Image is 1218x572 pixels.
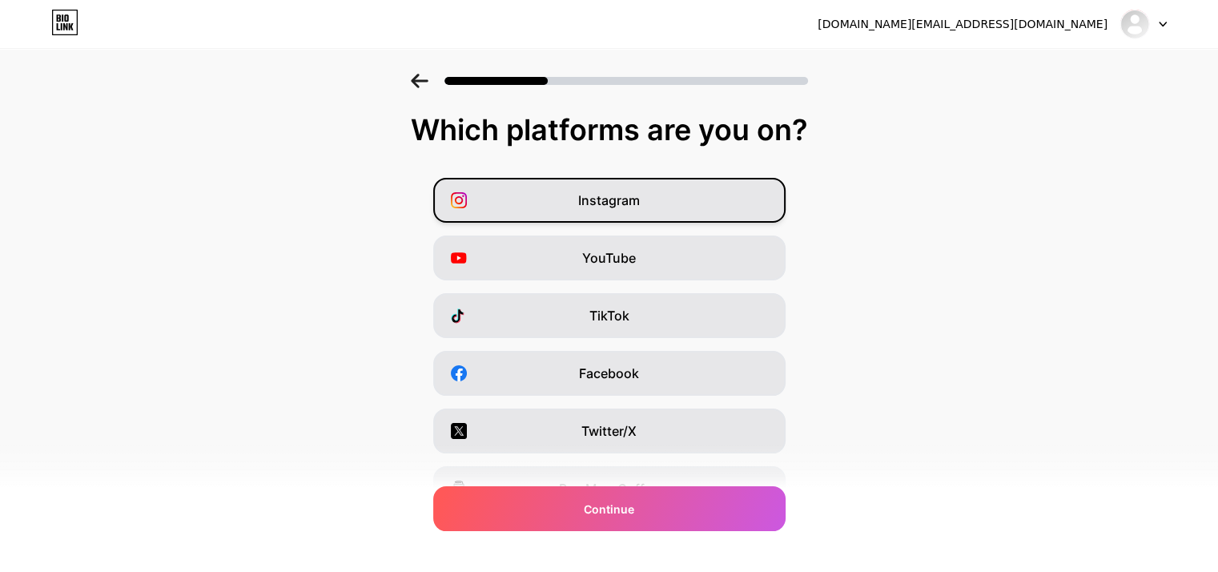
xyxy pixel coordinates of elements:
div: Which platforms are you on? [16,114,1202,146]
span: Snapchat [580,537,638,556]
span: TikTok [589,306,629,325]
span: Twitter/X [581,421,637,441]
div: [DOMAIN_NAME][EMAIL_ADDRESS][DOMAIN_NAME] [818,16,1107,33]
span: Buy Me a Coffee [559,479,659,498]
span: Instagram [578,191,640,210]
span: Facebook [579,364,639,383]
span: YouTube [582,248,636,268]
img: driveit_digital [1120,9,1150,39]
span: Continue [584,501,634,518]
